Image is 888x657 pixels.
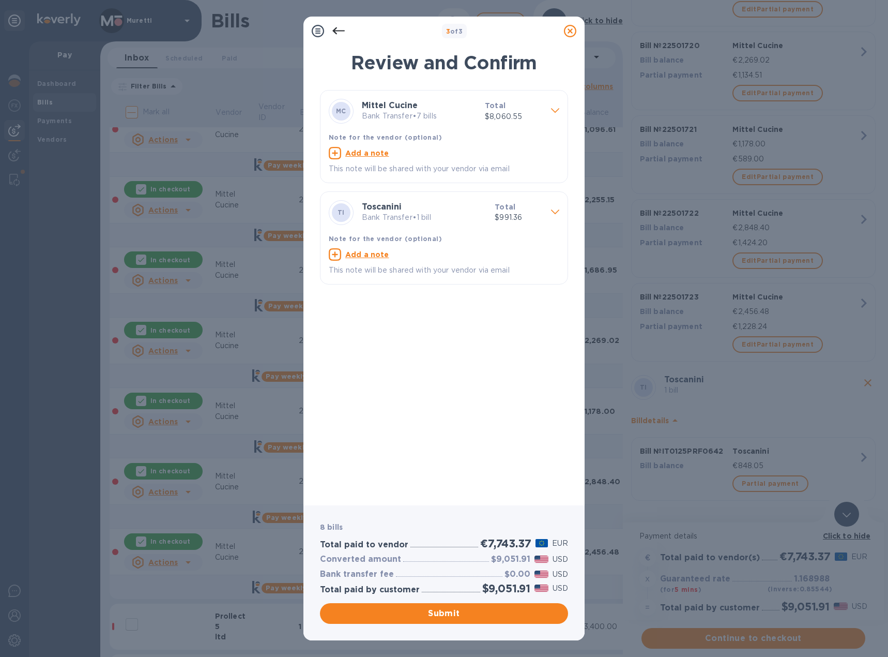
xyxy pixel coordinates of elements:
p: $8,060.55 [485,111,543,122]
img: USD [534,571,548,578]
h1: Review and Confirm [320,52,568,73]
div: TIToscaniniBank Transfer•1 billTotal$991.36Note for the vendor (optional)Add a noteThis note will... [329,200,559,276]
p: USD [553,583,568,594]
u: Add a note [345,250,389,259]
b: of 3 [446,27,463,35]
p: $991.36 [495,212,543,223]
b: Total [485,101,506,110]
h3: Total paid to vendor [320,540,408,550]
b: 8 bills [320,523,343,531]
p: USD [553,569,568,580]
p: Bank Transfer • 7 bills [362,111,477,122]
h3: Total paid by customer [320,585,420,595]
p: Bank Transfer • 1 bill [362,212,486,223]
h3: Bank transfer fee [320,570,394,579]
b: Note for the vendor (optional) [329,235,442,243]
h2: €7,743.37 [480,537,531,550]
img: USD [534,585,548,592]
h3: $0.00 [504,570,530,579]
h3: $9,051.91 [491,555,530,564]
h3: Converted amount [320,555,401,564]
p: This note will be shared with your vendor via email [329,163,559,174]
b: Toscanini [362,202,402,212]
b: MC [336,107,346,115]
div: MCMittel CucineBank Transfer•7 billsTotal$8,060.55Note for the vendor (optional)Add a noteThis no... [329,99,559,174]
p: EUR [552,538,568,549]
b: Total [495,203,515,211]
b: Mittel Cucine [362,100,418,110]
p: USD [553,554,568,565]
img: USD [534,556,548,563]
b: TI [338,208,345,216]
p: This note will be shared with your vendor via email [329,265,559,276]
h2: $9,051.91 [482,582,530,595]
u: Add a note [345,149,389,157]
button: Submit [320,603,568,624]
b: Note for the vendor (optional) [329,133,442,141]
span: Submit [328,607,560,620]
span: 3 [446,27,450,35]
